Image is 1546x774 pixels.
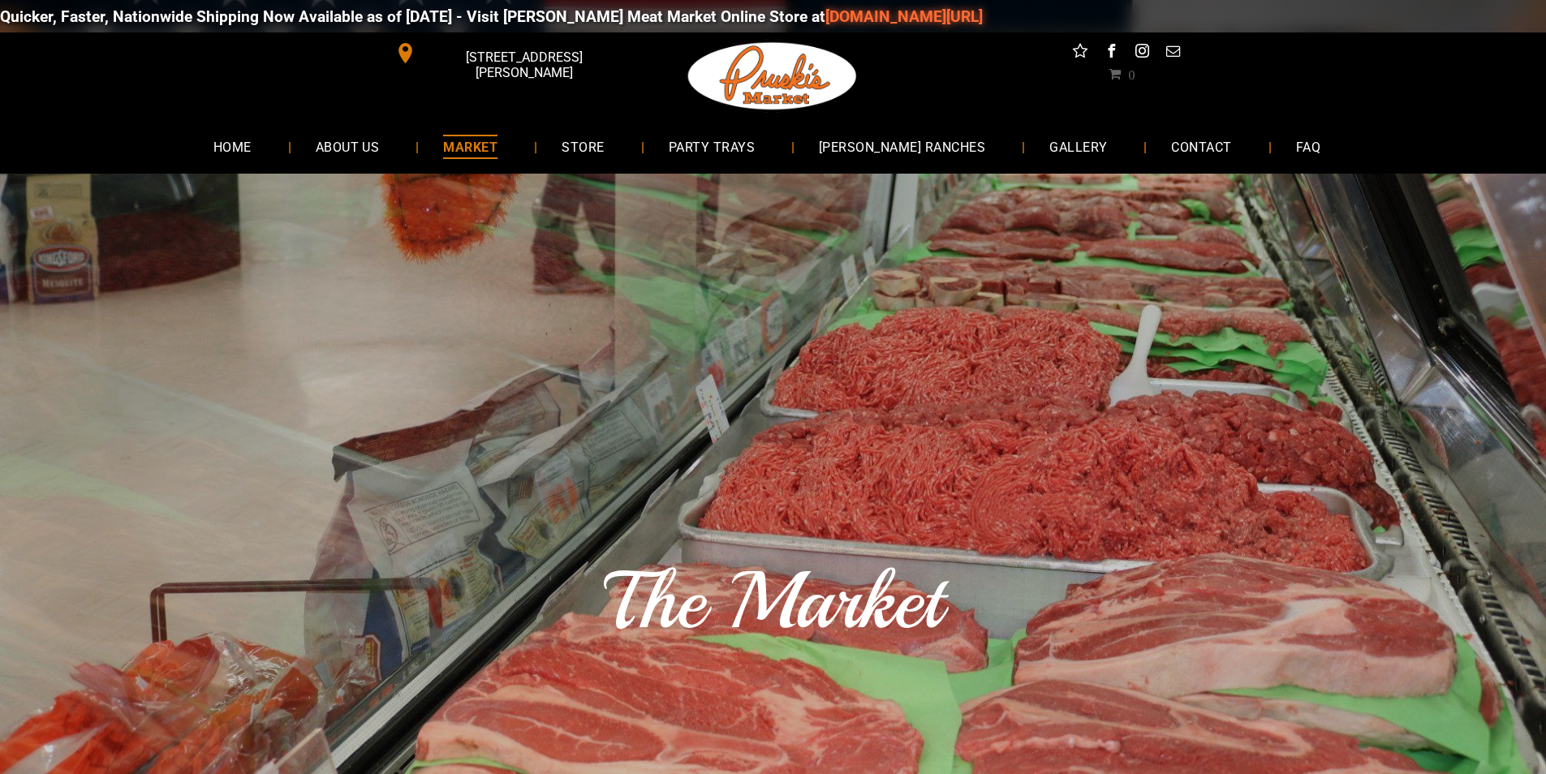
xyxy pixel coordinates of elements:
[537,125,628,168] a: STORE
[419,41,628,88] span: [STREET_ADDRESS][PERSON_NAME]
[604,551,942,651] span: The Market
[189,125,276,168] a: HOME
[685,32,860,120] img: Pruski-s+Market+HQ+Logo2-1920w.png
[1100,41,1122,66] a: facebook
[1147,125,1255,168] a: CONTACT
[1070,41,1091,66] a: Social network
[384,41,632,66] a: [STREET_ADDRESS][PERSON_NAME]
[644,125,779,168] a: PARTY TRAYS
[1272,125,1345,168] a: FAQ
[1128,67,1135,80] span: 0
[795,125,1010,168] a: [PERSON_NAME] RANCHES
[1131,41,1152,66] a: instagram
[1162,41,1183,66] a: email
[1025,125,1131,168] a: GALLERY
[291,125,404,168] a: ABOUT US
[419,125,522,168] a: MARKET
